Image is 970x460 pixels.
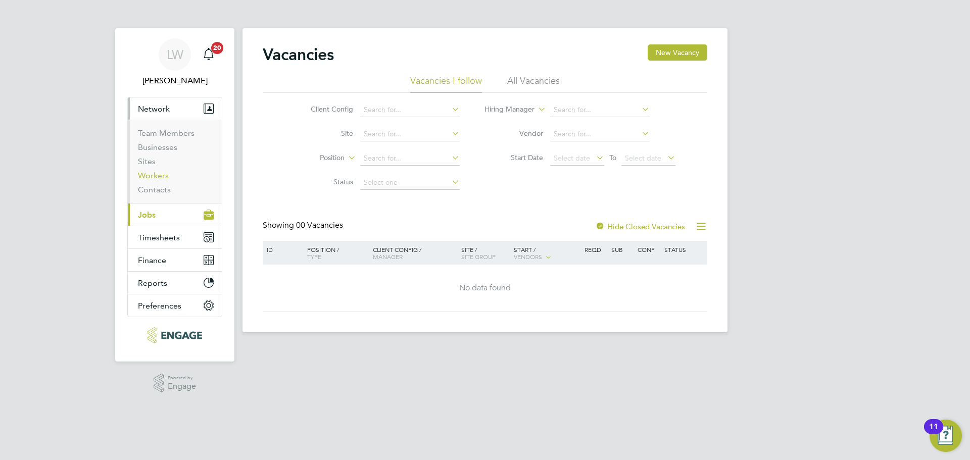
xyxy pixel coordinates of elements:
[286,153,345,163] label: Position
[648,44,707,61] button: New Vacancy
[550,127,650,141] input: Search for...
[360,176,460,190] input: Select one
[609,241,635,258] div: Sub
[295,129,353,138] label: Site
[168,374,196,382] span: Powered by
[138,278,167,288] span: Reports
[138,185,171,194] a: Contacts
[459,241,512,265] div: Site /
[485,153,543,162] label: Start Date
[167,48,183,61] span: LW
[507,75,560,93] li: All Vacancies
[461,252,496,261] span: Site Group
[138,157,156,166] a: Sites
[485,129,543,138] label: Vendor
[296,220,343,230] span: 00 Vacancies
[138,142,177,152] a: Businesses
[138,171,169,180] a: Workers
[595,222,685,231] label: Hide Closed Vacancies
[625,154,661,163] span: Select date
[662,241,706,258] div: Status
[410,75,482,93] li: Vacancies I follow
[929,427,938,440] div: 11
[373,252,403,261] span: Manager
[127,327,222,343] a: Go to home page
[360,127,460,141] input: Search for...
[138,128,195,138] a: Team Members
[263,44,334,65] h2: Vacancies
[582,241,608,258] div: Reqd
[360,151,460,166] input: Search for...
[199,38,219,71] a: 20
[476,105,535,115] label: Hiring Manager
[360,103,460,117] input: Search for...
[370,241,459,265] div: Client Config /
[295,177,353,186] label: Status
[128,120,222,203] div: Network
[511,241,582,266] div: Start /
[138,255,166,265] span: Finance
[211,42,223,54] span: 20
[154,374,197,393] a: Powered byEngage
[148,327,202,343] img: xede-logo-retina.png
[606,151,619,164] span: To
[263,220,345,231] div: Showing
[554,154,590,163] span: Select date
[115,28,234,362] nav: Main navigation
[295,105,353,114] label: Client Config
[138,104,170,114] span: Network
[128,203,222,226] button: Jobs
[307,252,321,261] span: Type
[128,97,222,120] button: Network
[264,283,706,293] div: No data found
[128,272,222,294] button: Reports
[300,241,370,265] div: Position /
[514,252,542,261] span: Vendors
[138,301,181,311] span: Preferences
[128,249,222,271] button: Finance
[128,294,222,317] button: Preferences
[138,210,156,220] span: Jobs
[128,226,222,248] button: Timesheets
[127,38,222,87] a: LW[PERSON_NAME]
[168,382,196,391] span: Engage
[550,103,650,117] input: Search for...
[635,241,661,258] div: Conf
[127,75,222,87] span: Lana Williams
[264,241,300,258] div: ID
[138,233,180,242] span: Timesheets
[930,420,962,452] button: Open Resource Center, 11 new notifications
